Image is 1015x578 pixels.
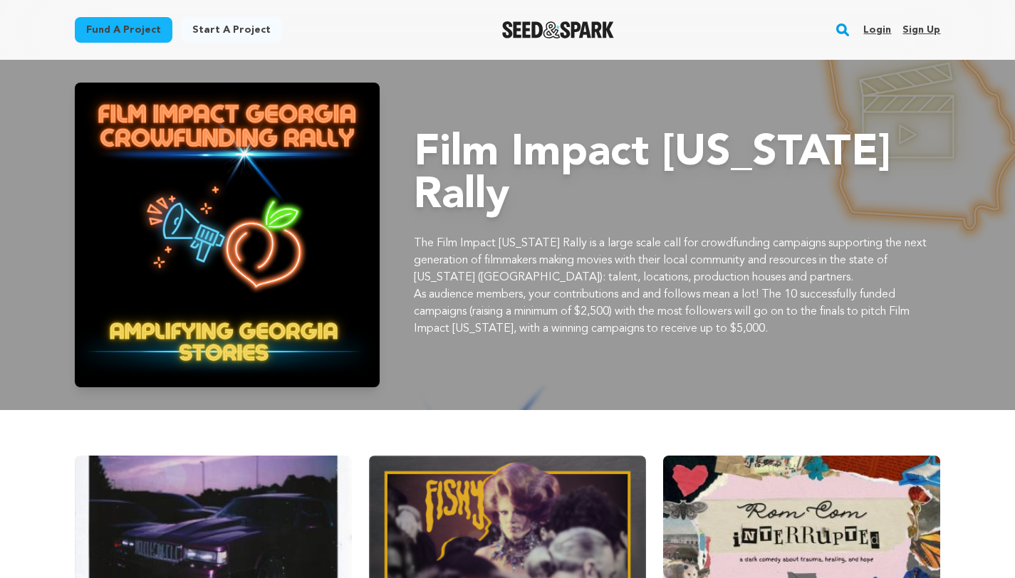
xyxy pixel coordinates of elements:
a: Fund a project [75,17,172,43]
p: As audience members, your contributions and and follows mean a lot! The 10 successfully funded ca... [414,286,941,337]
a: Login [863,19,891,41]
a: Start a project [181,17,282,43]
a: Seed&Spark Homepage [502,21,614,38]
a: Sign up [902,19,940,41]
img: Seed&Spark Logo Dark Mode [502,21,614,38]
img: Film Impact Georgia Rally [75,83,380,387]
h1: Film Impact [US_STATE] Rally [414,132,941,218]
p: The Film Impact [US_STATE] Rally is a large scale call for crowdfunding campaigns supporting the ... [414,235,941,286]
